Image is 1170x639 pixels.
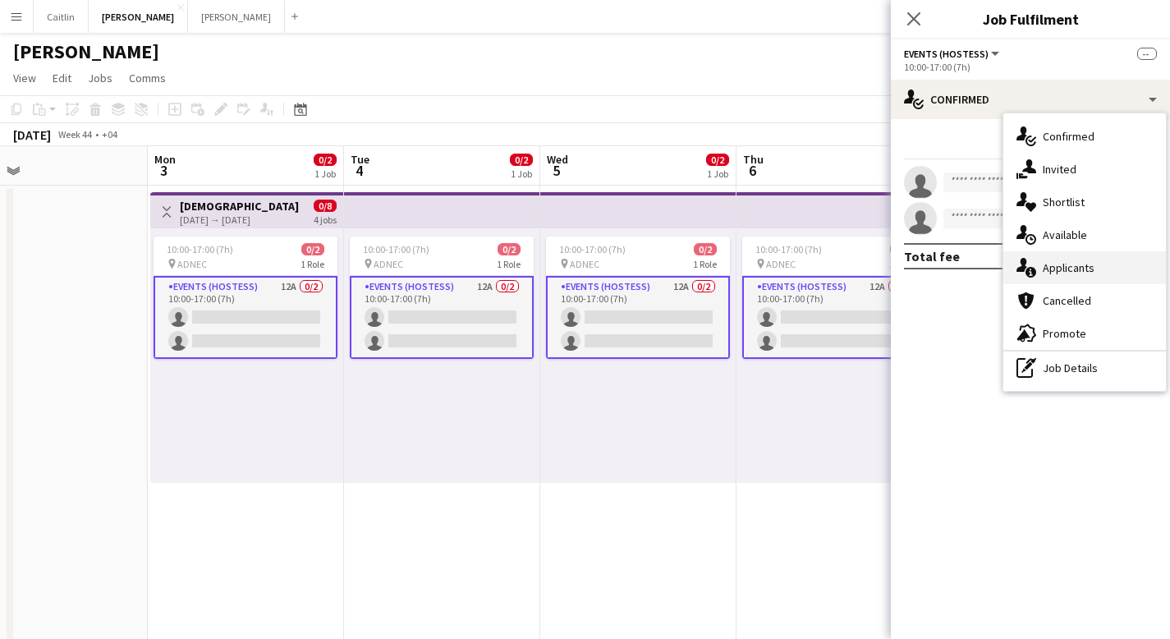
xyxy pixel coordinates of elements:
[350,237,534,359] app-job-card: 10:00-17:00 (7h)0/2 ADNEC1 RoleEvents (Hostess)12A0/210:00-17:00 (7h)
[511,168,532,180] div: 1 Job
[7,67,43,89] a: View
[13,39,159,64] h1: [PERSON_NAME]
[904,48,989,60] span: Events (Hostess)
[547,152,568,167] span: Wed
[1043,326,1086,341] span: Promote
[498,243,521,255] span: 0/2
[314,168,336,180] div: 1 Job
[544,161,568,180] span: 5
[546,237,730,359] app-job-card: 10:00-17:00 (7h)0/2 ADNEC1 RoleEvents (Hostess)12A0/210:00-17:00 (7h)
[46,67,78,89] a: Edit
[1043,260,1094,275] span: Applicants
[154,152,176,167] span: Mon
[363,243,429,255] span: 10:00-17:00 (7h)
[122,67,172,89] a: Comms
[1003,352,1166,384] div: Job Details
[301,258,324,270] span: 1 Role
[54,128,95,140] span: Week 44
[1043,228,1087,242] span: Available
[741,161,764,180] span: 6
[89,1,188,33] button: [PERSON_NAME]
[180,199,302,214] h3: [DEMOGRAPHIC_DATA] Hostess | ADIPEC Exhibition | [GEOGRAPHIC_DATA] | [DATE]-[DATE]
[891,80,1170,119] div: Confirmed
[1043,129,1094,144] span: Confirmed
[1043,162,1076,177] span: Invited
[129,71,166,85] span: Comms
[904,48,1002,60] button: Events (Hostess)
[694,243,717,255] span: 0/2
[374,258,403,270] span: ADNEC
[546,276,730,359] app-card-role: Events (Hostess)12A0/210:00-17:00 (7h)
[743,152,764,167] span: Thu
[188,1,285,33] button: [PERSON_NAME]
[34,1,89,33] button: Caitlin
[314,154,337,166] span: 0/2
[13,71,36,85] span: View
[1137,48,1157,60] span: --
[497,258,521,270] span: 1 Role
[706,154,729,166] span: 0/2
[152,161,176,180] span: 3
[693,258,717,270] span: 1 Role
[904,248,960,264] div: Total fee
[13,126,51,143] div: [DATE]
[102,128,117,140] div: +04
[167,243,233,255] span: 10:00-17:00 (7h)
[707,168,728,180] div: 1 Job
[53,71,71,85] span: Edit
[301,243,324,255] span: 0/2
[154,237,337,359] app-job-card: 10:00-17:00 (7h)0/2 ADNEC1 RoleEvents (Hostess)12A0/210:00-17:00 (7h)
[88,71,112,85] span: Jobs
[348,161,369,180] span: 4
[314,212,337,226] div: 4 jobs
[742,276,926,359] app-card-role: Events (Hostess)12A0/210:00-17:00 (7h)
[180,214,302,226] div: [DATE] → [DATE]
[890,243,913,255] span: 0/2
[755,243,822,255] span: 10:00-17:00 (7h)
[510,154,533,166] span: 0/2
[81,67,119,89] a: Jobs
[177,258,207,270] span: ADNEC
[1043,293,1091,308] span: Cancelled
[904,61,1157,73] div: 10:00-17:00 (7h)
[559,243,626,255] span: 10:00-17:00 (7h)
[154,276,337,359] app-card-role: Events (Hostess)12A0/210:00-17:00 (7h)
[742,237,926,359] app-job-card: 10:00-17:00 (7h)0/2 ADNEC1 RoleEvents (Hostess)12A0/210:00-17:00 (7h)
[570,258,599,270] span: ADNEC
[891,8,1170,30] h3: Job Fulfilment
[1043,195,1085,209] span: Shortlist
[350,276,534,359] app-card-role: Events (Hostess)12A0/210:00-17:00 (7h)
[766,258,796,270] span: ADNEC
[351,152,369,167] span: Tue
[889,258,913,270] span: 1 Role
[314,200,337,212] span: 0/8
